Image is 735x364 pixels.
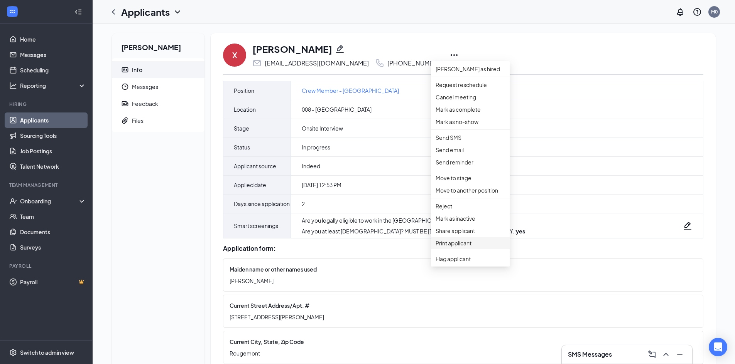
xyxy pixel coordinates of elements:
[302,86,399,95] a: Crew Member - [GEOGRAPHIC_DATA]
[646,348,658,361] button: ComposeMessage
[8,8,16,15] svg: WorkstreamLogo
[230,337,304,346] span: Current City, State, Zip Code
[683,221,692,230] svg: Pencil
[109,7,118,17] svg: ChevronLeft
[711,8,718,15] div: M0
[121,117,129,124] svg: Paperclip
[234,124,249,133] span: Stage
[675,350,684,359] svg: Minimize
[516,228,525,235] strong: yes
[132,100,158,107] div: Feedback
[375,59,384,68] svg: Phone
[20,62,86,78] a: Scheduling
[232,50,237,60] div: X
[436,255,505,263] span: Flag applicant
[252,59,262,68] svg: Email
[234,180,266,190] span: Applied date
[302,227,525,235] div: Are you at least [DEMOGRAPHIC_DATA]? MUST BE [DEMOGRAPHIC_DATA] TO APPLY. :
[234,86,254,95] span: Position
[20,274,86,290] a: PayrollCrown
[302,181,341,189] span: [DATE] 12:53 PM
[20,32,86,47] a: Home
[230,349,689,357] span: Rougemont
[234,221,278,230] span: Smart screenings
[112,61,204,78] a: ContactCardInfo
[436,214,505,223] p: Mark as inactive
[436,133,505,142] p: Send SMS
[660,348,672,361] button: ChevronUp
[20,224,86,240] a: Documents
[436,93,505,101] p: Cancel meeting
[234,143,250,152] span: Status
[436,226,505,235] p: Share applicant
[709,338,727,356] div: Open Intercom Messenger
[223,245,703,252] div: Application form:
[20,240,86,255] a: Surveys
[449,50,459,60] svg: Ellipses
[234,105,256,114] span: Location
[112,33,204,58] h2: [PERSON_NAME]
[9,197,17,205] svg: UserCheck
[647,350,657,359] svg: ComposeMessage
[436,105,505,114] p: Mark as complete
[20,112,86,128] a: Applicants
[436,239,505,247] p: Print applicant
[568,350,612,359] h3: SMS Messages
[674,348,686,361] button: Minimize
[121,100,129,107] svg: Report
[132,78,198,95] span: Messages
[302,216,525,224] div: Are you legally eligible to work in the [GEOGRAPHIC_DATA]? :
[335,44,345,54] svg: Pencil
[230,277,689,285] span: [PERSON_NAME]
[693,7,702,17] svg: QuestionInfo
[265,59,369,67] div: [EMAIL_ADDRESS][DOMAIN_NAME]
[252,42,332,55] h1: [PERSON_NAME]
[230,301,309,310] span: Current Street Address/Apt. #
[173,7,182,17] svg: ChevronDown
[230,313,689,321] span: [STREET_ADDRESS][PERSON_NAME]
[436,158,505,166] p: Send reminder
[132,66,142,74] div: Info
[302,124,343,132] span: Onsite Interview
[387,59,443,67] div: [PHONE_NUMBER]
[676,7,685,17] svg: Notifications
[436,146,505,154] p: Send email
[9,82,17,89] svg: Analysis
[9,349,17,356] svg: Settings
[436,174,505,182] p: Move to stage
[112,112,204,129] a: PaperclipFiles
[121,83,129,91] svg: Clock
[20,47,86,62] a: Messages
[302,143,330,151] span: In progress
[20,143,86,159] a: Job Postings
[20,82,86,89] div: Reporting
[20,197,79,205] div: Onboarding
[20,349,74,356] div: Switch to admin view
[9,263,84,269] div: Payroll
[436,186,505,195] p: Move to another position
[436,202,505,210] p: Reject
[121,5,170,18] h1: Applicants
[132,117,144,124] div: Files
[302,200,305,208] span: 2
[20,159,86,174] a: Talent Network
[9,101,84,107] div: Hiring
[436,65,505,73] p: [PERSON_NAME] as hired
[74,8,82,16] svg: Collapse
[121,66,129,74] svg: ContactCard
[9,182,84,188] div: Team Management
[302,106,372,113] span: 008 - [GEOGRAPHIC_DATA]
[234,161,276,171] span: Applicant source
[234,199,290,208] span: Days since application
[436,117,505,126] p: Mark as no-show
[302,162,320,170] span: Indeed
[112,78,204,95] a: ClockMessages
[112,95,204,112] a: ReportFeedback
[436,81,505,89] p: Request reschedule
[661,350,671,359] svg: ChevronUp
[20,128,86,143] a: Sourcing Tools
[230,265,317,273] span: Maiden name or other names used
[20,209,86,224] a: Team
